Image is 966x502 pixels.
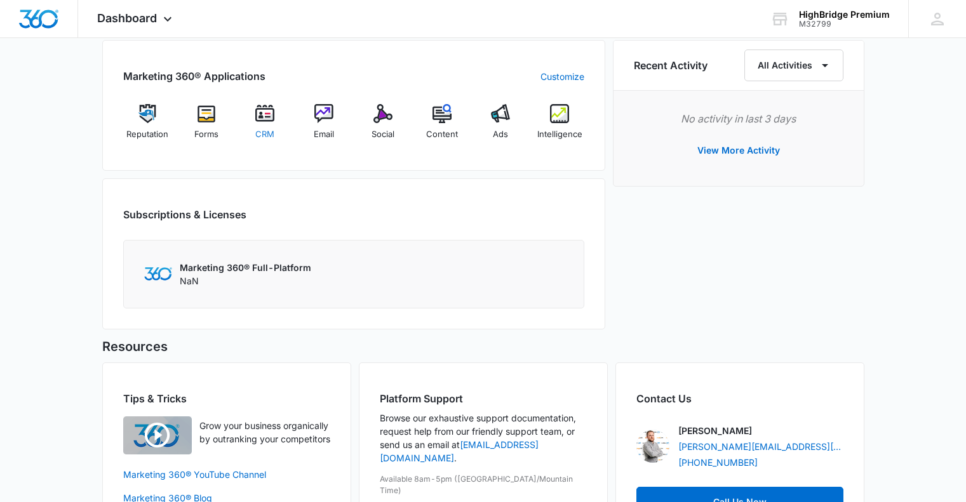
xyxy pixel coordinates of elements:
[123,104,172,150] a: Reputation
[678,424,752,437] p: [PERSON_NAME]
[241,104,290,150] a: CRM
[380,439,539,463] a: [EMAIL_ADDRESS][DOMAIN_NAME]
[537,128,582,141] span: Intelligence
[744,50,843,81] button: All Activities
[97,11,157,25] span: Dashboard
[255,128,274,141] span: CRM
[799,20,890,29] div: account id
[678,440,843,453] a: [PERSON_NAME][EMAIL_ADDRESS][PERSON_NAME][DOMAIN_NAME]
[380,411,587,465] p: Browse our exhaustive support documentation, request help from our friendly support team, or send...
[799,10,890,20] div: account name
[426,128,458,141] span: Content
[685,135,793,166] button: View More Activity
[636,430,669,463] img: Nicholas Geymann
[144,267,172,281] img: Marketing 360 Logo
[540,70,584,83] a: Customize
[123,468,330,481] a: Marketing 360® YouTube Channel
[123,69,265,84] h2: Marketing 360® Applications
[372,128,394,141] span: Social
[180,261,311,274] p: Marketing 360® Full-Platform
[380,391,587,406] h2: Platform Support
[359,104,408,150] a: Social
[194,128,218,141] span: Forms
[634,58,708,73] h6: Recent Activity
[126,128,168,141] span: Reputation
[123,207,246,222] h2: Subscriptions & Licenses
[417,104,466,150] a: Content
[199,419,330,446] p: Grow your business organically by outranking your competitors
[678,456,758,469] a: [PHONE_NUMBER]
[476,104,525,150] a: Ads
[314,128,334,141] span: Email
[102,337,864,356] h5: Resources
[634,111,843,126] p: No activity in last 3 days
[300,104,349,150] a: Email
[636,391,843,406] h2: Contact Us
[182,104,231,150] a: Forms
[123,391,330,406] h2: Tips & Tricks
[380,473,587,496] p: Available 8am-5pm ([GEOGRAPHIC_DATA]/Mountain Time)
[535,104,584,150] a: Intelligence
[493,128,508,141] span: Ads
[180,261,311,287] div: NaN
[123,416,192,454] img: Quick Overview Video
